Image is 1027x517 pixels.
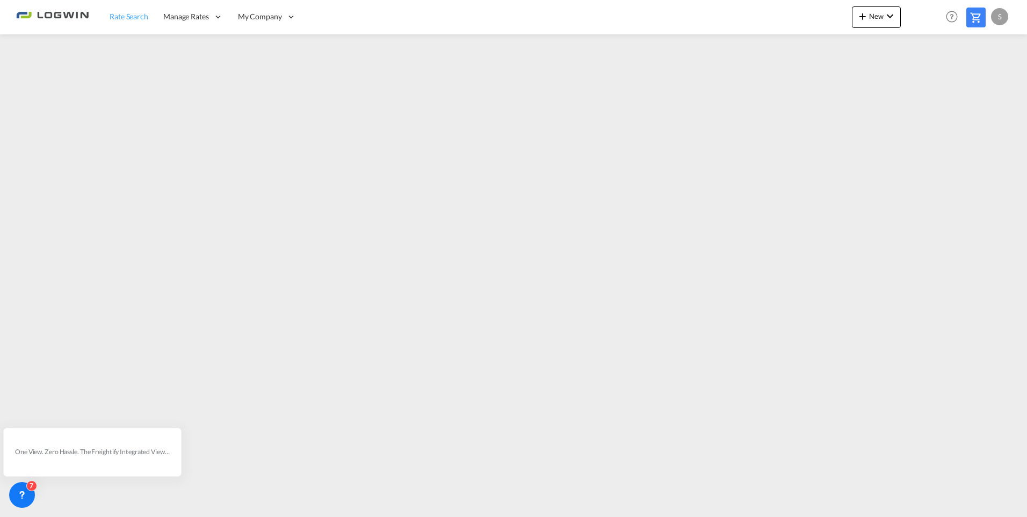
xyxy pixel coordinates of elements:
span: Rate Search [110,12,148,21]
button: icon-plus 400-fgNewicon-chevron-down [852,6,901,28]
div: S [991,8,1008,25]
md-icon: icon-chevron-down [884,10,896,23]
img: 2761ae10d95411efa20a1f5e0282d2d7.png [16,5,89,29]
span: My Company [238,11,282,22]
span: New [856,12,896,20]
span: Help [943,8,961,26]
span: Manage Rates [163,11,209,22]
div: Help [943,8,966,27]
md-icon: icon-plus 400-fg [856,10,869,23]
